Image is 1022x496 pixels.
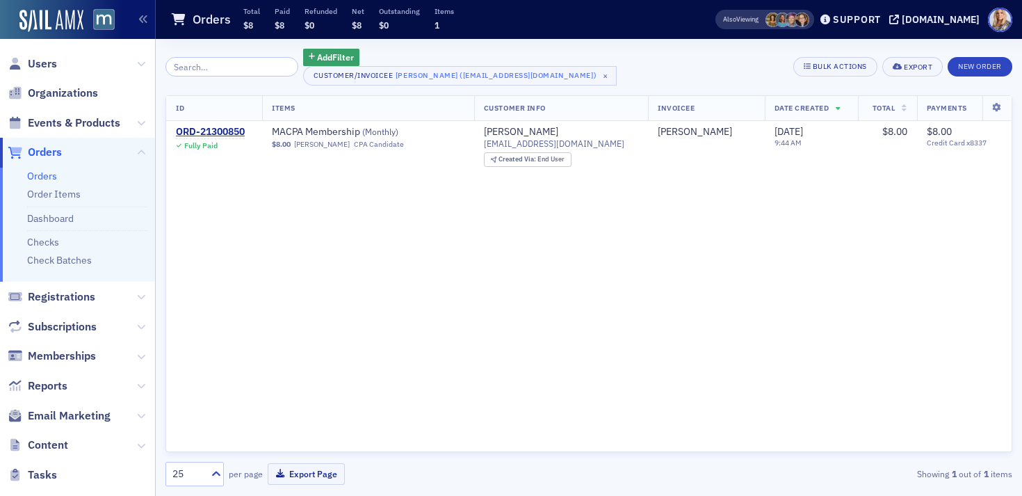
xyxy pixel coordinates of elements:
[379,6,420,16] p: Outstanding
[498,154,537,163] span: Created Via :
[8,349,96,364] a: Memberships
[813,63,867,70] div: Bulk Actions
[948,59,1012,72] a: New Order
[28,145,62,160] span: Orders
[184,141,218,150] div: Fully Paid
[8,289,95,305] a: Registrations
[27,236,59,248] a: Checks
[902,13,980,26] div: [DOMAIN_NAME]
[28,408,111,424] span: Email Marketing
[314,71,394,80] div: Customer/Invoicee
[949,467,959,480] strong: 1
[93,9,115,31] img: SailAMX
[362,126,398,137] span: ( Monthly )
[165,57,298,77] input: Search…
[833,13,881,26] div: Support
[484,103,546,113] span: Customer Info
[927,138,1002,147] span: Credit Card x8337
[8,56,57,72] a: Users
[243,6,260,16] p: Total
[723,15,759,24] span: Viewing
[27,254,92,266] a: Check Batches
[27,170,57,182] a: Orders
[882,57,943,77] button: Export
[8,319,97,335] a: Subscriptions
[303,49,360,66] button: AddFilter
[28,289,95,305] span: Registrations
[8,145,62,160] a: Orders
[272,103,295,113] span: Items
[8,378,67,394] a: Reports
[8,115,120,131] a: Events & Products
[305,19,314,31] span: $0
[352,19,362,31] span: $8
[28,467,57,483] span: Tasks
[8,408,111,424] a: Email Marketing
[793,57,877,77] button: Bulk Actions
[379,19,389,31] span: $0
[658,126,732,138] a: [PERSON_NAME]
[272,140,291,149] span: $8.00
[948,57,1012,77] button: New Order
[303,66,617,86] button: Customer/Invoicee[PERSON_NAME] ([EMAIL_ADDRESS][DOMAIN_NAME])×
[723,15,736,24] div: Also
[396,68,597,82] div: [PERSON_NAME] ([EMAIL_ADDRESS][DOMAIN_NAME])
[882,125,907,138] span: $8.00
[765,13,780,27] span: Laura Swann
[785,13,800,27] span: Meghan Will
[19,10,83,32] img: SailAMX
[658,126,755,138] span: Robert Hammond
[176,103,184,113] span: ID
[484,138,624,149] span: [EMAIL_ADDRESS][DOMAIN_NAME]
[305,6,337,16] p: Refunded
[272,126,447,138] span: MACPA Membership
[275,19,284,31] span: $8
[352,6,364,16] p: Net
[599,70,612,82] span: ×
[435,19,439,31] span: 1
[498,156,565,163] div: End User
[873,103,895,113] span: Total
[275,6,290,16] p: Paid
[193,11,231,28] h1: Orders
[484,126,558,138] a: [PERSON_NAME]
[354,140,404,149] div: CPA Candidate
[27,212,74,225] a: Dashboard
[28,349,96,364] span: Memberships
[8,86,98,101] a: Organizations
[435,6,454,16] p: Items
[28,378,67,394] span: Reports
[927,103,967,113] span: Payments
[28,115,120,131] span: Events & Products
[774,125,803,138] span: [DATE]
[172,467,203,481] div: 25
[28,86,98,101] span: Organizations
[317,51,354,63] span: Add Filter
[176,126,245,138] a: ORD-21300850
[83,9,115,33] a: View Homepage
[774,138,802,147] time: 9:44 AM
[988,8,1012,32] span: Profile
[229,467,263,480] label: per page
[272,126,447,138] a: MACPA Membership (Monthly)
[484,152,571,167] div: Created Via: End User
[243,19,253,31] span: $8
[28,56,57,72] span: Users
[28,438,68,453] span: Content
[889,15,984,24] button: [DOMAIN_NAME]
[740,467,1012,480] div: Showing out of items
[28,319,97,335] span: Subscriptions
[904,63,932,71] div: Export
[927,125,952,138] span: $8.00
[8,467,57,483] a: Tasks
[658,103,695,113] span: Invoicee
[981,467,991,480] strong: 1
[268,463,345,485] button: Export Page
[774,103,829,113] span: Date Created
[775,13,790,27] span: Margaret DeRoose
[294,140,350,149] a: [PERSON_NAME]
